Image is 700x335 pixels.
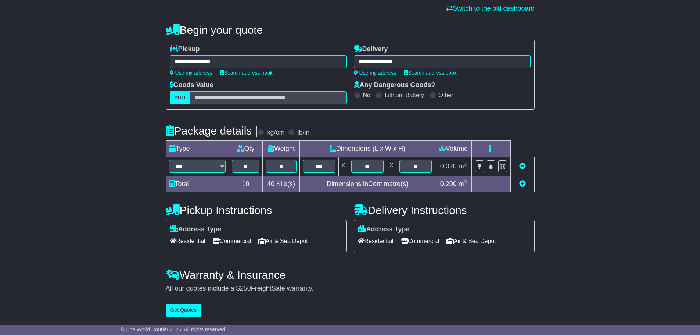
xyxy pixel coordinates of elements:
[170,81,213,89] label: Goods Value
[166,304,202,317] button: Get Quotes
[446,5,534,12] a: Switch to the old dashboard
[358,235,394,247] span: Residential
[440,180,457,188] span: 0.200
[440,163,457,170] span: 0.020
[354,204,535,216] h4: Delivery Instructions
[229,176,263,192] td: 10
[439,92,453,99] label: Other
[363,92,370,99] label: No
[354,45,388,53] label: Delivery
[404,70,457,76] a: Search address book
[220,70,273,76] a: Search address book
[170,235,205,247] span: Residential
[435,141,472,157] td: Volume
[166,285,535,293] div: All our quotes include a $ FreightSafe warranty.
[240,285,251,292] span: 250
[267,129,284,137] label: kg/cm
[354,81,435,89] label: Any Dangerous Goods?
[262,141,300,157] td: Weight
[519,163,526,170] a: Remove this item
[170,91,190,104] label: AUD
[166,141,229,157] td: Type
[464,179,467,185] sup: 3
[519,180,526,188] a: Add new item
[170,70,212,76] a: Use my address
[166,24,535,36] h4: Begin your quote
[401,235,439,247] span: Commercial
[166,176,229,192] td: Total
[213,235,251,247] span: Commercial
[358,225,410,234] label: Address Type
[459,163,467,170] span: m
[267,180,274,188] span: 40
[459,180,467,188] span: m
[170,225,222,234] label: Address Type
[166,125,258,137] h4: Package details |
[354,70,396,76] a: Use my address
[166,204,347,216] h4: Pickup Instructions
[446,235,496,247] span: Air & Sea Depot
[387,157,396,176] td: x
[300,141,435,157] td: Dimensions (L x W x H)
[170,45,200,53] label: Pickup
[121,327,227,332] span: © One World Courier 2025. All rights reserved.
[166,269,535,281] h4: Warranty & Insurance
[258,235,308,247] span: Air & Sea Depot
[385,92,424,99] label: Lithium Battery
[300,176,435,192] td: Dimensions in Centimetre(s)
[262,176,300,192] td: Kilo(s)
[229,141,263,157] td: Qty
[297,129,309,137] label: lb/in
[464,161,467,167] sup: 3
[338,157,348,176] td: x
